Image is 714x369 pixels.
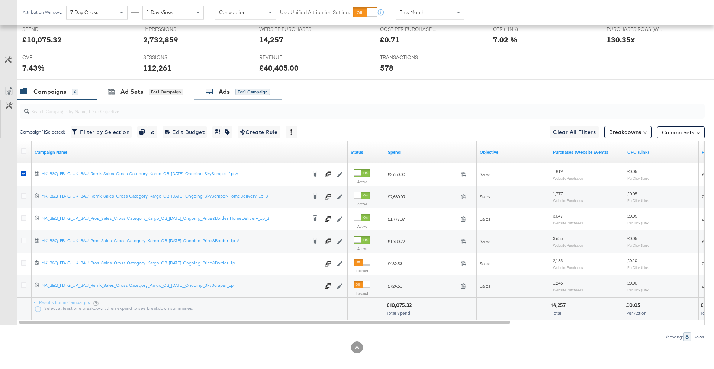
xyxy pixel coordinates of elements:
[553,198,583,203] sub: Website Purchases
[701,310,710,316] span: Total
[480,194,491,199] span: Sales
[354,269,370,273] label: Paused
[259,54,315,61] span: REVENUE
[388,149,474,155] a: The total amount spent to date.
[41,171,307,178] a: MK_B&Q_FB-IG_UK_BAU_Remk_Sales_Cross Category_Kargo_CB_[DATE]_Ongoing_SkyScraper_1p_A
[627,221,650,225] sub: Per Click (Link)
[20,129,65,135] div: Campaign ( 1 Selected)
[22,62,45,73] div: 7.43%
[41,238,307,245] a: MK_B&Q_FB-IG_UK_BAU_Pros_Sales_Cross Category_Kargo_CB_[DATE]_Ongoing_Price&Border_1p_A
[120,87,143,96] div: Ad Sets
[35,149,345,155] a: Your campaign name.
[41,260,320,266] div: MK_B&Q_FB-IG_UK_BAU_Pros_Sales_Cross Category_Kargo_CB_[DATE]_Ongoing_Price&Border_1p
[480,149,547,155] a: Your campaign's objective.
[553,191,563,196] span: 1,777
[683,332,691,341] div: 6
[41,171,307,177] div: MK_B&Q_FB-IG_UK_BAU_Remk_Sales_Cross Category_Kargo_CB_[DATE]_Ongoing_SkyScraper_1p_A
[627,288,650,292] sub: Per Click (Link)
[22,26,78,33] span: SPEND
[657,126,705,138] button: Column Sets
[354,179,370,184] label: Active
[480,261,491,266] span: Sales
[627,176,650,180] sub: Per Click (Link)
[259,62,299,73] div: £40,405.00
[553,213,563,219] span: 3,647
[165,128,205,137] span: Edit Budget
[550,126,599,138] button: Clear All Filters
[41,282,320,290] a: MK_B&Q_FB-IG_UK_BAU_Remk_Sales_Cross Category_Kargo_CB_[DATE]_Ongoing_SkyScraper_1p
[480,171,491,177] span: Sales
[626,310,647,316] span: Per Action
[388,238,458,244] span: £1,780.22
[627,191,637,196] span: £0.05
[627,235,637,241] span: £0.05
[219,9,246,16] span: Conversion
[626,302,643,309] div: £0.05
[552,310,561,316] span: Total
[143,62,172,73] div: 112,261
[553,243,583,247] sub: Website Purchases
[388,171,458,177] span: £2,650.00
[280,9,350,16] label: Use Unified Attribution Setting:
[553,235,563,241] span: 3,635
[41,260,320,267] a: MK_B&Q_FB-IG_UK_BAU_Pros_Sales_Cross Category_Kargo_CB_[DATE]_Ongoing_Price&Border_1p
[29,101,642,115] input: Search Campaigns by Name, ID or Objective
[627,265,650,270] sub: Per Click (Link)
[351,149,382,155] a: Shows the current state of your Ad Campaign.
[493,26,549,33] span: CTR (LINK)
[553,176,583,180] sub: Website Purchases
[354,291,370,296] label: Paused
[664,334,683,340] div: Showing:
[480,238,491,244] span: Sales
[627,243,650,247] sub: Per Click (Link)
[354,246,370,251] label: Active
[553,128,596,137] span: Clear All Filters
[380,62,393,73] div: 578
[607,34,635,45] div: 130.35x
[400,9,425,16] span: This Month
[163,126,207,138] button: Edit Budget
[553,258,563,263] span: 2,133
[553,265,583,270] sub: Website Purchases
[627,258,637,263] span: £0.10
[553,280,563,286] span: 1,246
[41,193,307,199] div: MK_B&Q_FB-IG_UK_BAU_Remk_Sales_Cross Category_Kargo_CB_[DATE]_Ongoing_SkyScraper-HomeDelivery_1p_B
[72,89,78,95] div: 6
[41,193,307,200] a: MK_B&Q_FB-IG_UK_BAU_Remk_Sales_Cross Category_Kargo_CB_[DATE]_Ongoing_SkyScraper-HomeDelivery_1p_B
[627,213,637,219] span: £0.05
[480,283,491,289] span: Sales
[259,26,315,33] span: WEBSITE PURCHASES
[386,302,414,309] div: £10,075.32
[219,87,230,96] div: Ads
[387,310,410,316] span: Total Spend
[240,128,278,137] span: Create Rule
[71,126,132,138] button: Filter by Selection
[41,215,307,223] a: MK_B&Q_FB-IG_UK_BAU_Pros_Sales_Cross Category_Kargo_CB_[DATE]_Ongoing_Price&Border-HomeDelivery_1p_B
[607,26,662,33] span: PURCHASES ROAS (WEBSITE EVENTS)
[41,282,320,288] div: MK_B&Q_FB-IG_UK_BAU_Remk_Sales_Cross Category_Kargo_CB_[DATE]_Ongoing_SkyScraper_1p
[143,34,178,45] div: 2,732,859
[22,54,78,61] span: CVR
[553,169,563,174] span: 1,819
[143,54,199,61] span: SESSIONS
[73,128,129,137] span: Filter by Selection
[553,221,583,225] sub: Website Purchases
[553,149,621,155] a: The number of times a purchase was made tracked by your Custom Audience pixel on your website aft...
[354,224,370,229] label: Active
[235,89,270,95] div: for 1 Campaign
[480,216,491,222] span: Sales
[388,283,458,289] span: £724.61
[604,126,652,138] button: Breakdowns
[693,334,705,340] div: Rows
[380,34,400,45] div: £0.71
[41,215,307,221] div: MK_B&Q_FB-IG_UK_BAU_Pros_Sales_Cross Category_Kargo_CB_[DATE]_Ongoing_Price&Border-HomeDelivery_1p_B
[354,202,370,206] label: Active
[553,288,583,292] sub: Website Purchases
[627,149,696,155] a: The average cost for each link click you've received from your ad.
[388,216,458,222] span: £1,777.87
[22,34,62,45] div: £10,075.32
[147,9,175,16] span: 1 Day Views
[41,238,307,244] div: MK_B&Q_FB-IG_UK_BAU_Pros_Sales_Cross Category_Kargo_CB_[DATE]_Ongoing_Price&Border_1p_A
[627,198,650,203] sub: Per Click (Link)
[493,34,517,45] div: 7.02 %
